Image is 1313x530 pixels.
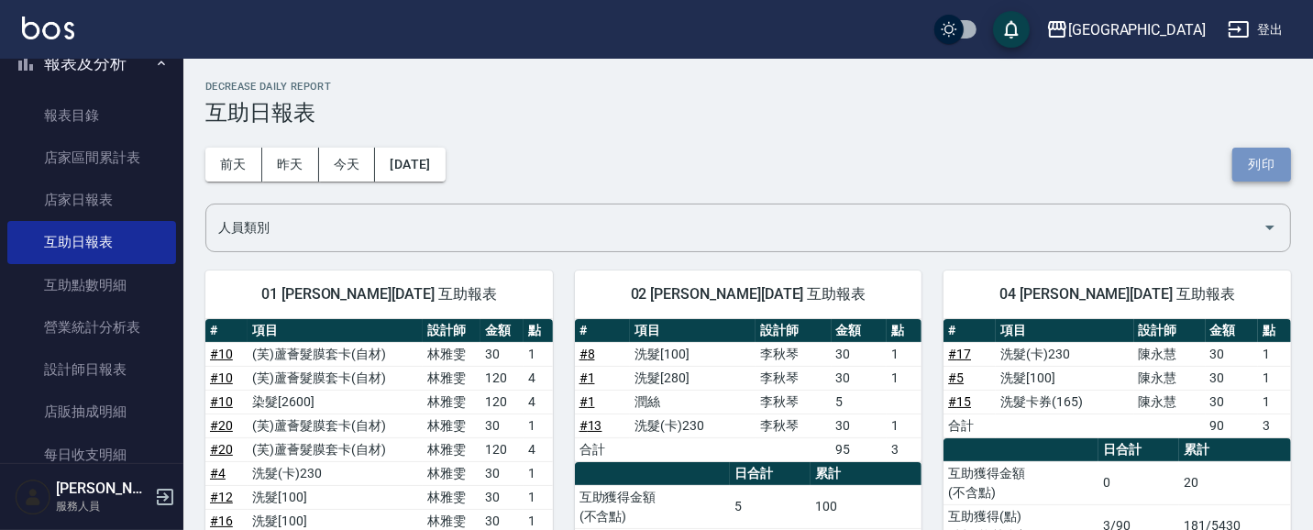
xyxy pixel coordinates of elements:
img: Person [15,479,51,515]
h2: Decrease Daily Report [205,81,1291,93]
p: 服務人員 [56,498,149,514]
th: 設計師 [756,319,832,343]
td: 1 [524,414,553,437]
td: 30 [1206,342,1258,366]
a: #4 [210,466,226,480]
span: 02 [PERSON_NAME][DATE] 互助報表 [597,285,900,304]
td: 林雅雯 [423,342,481,366]
td: 合計 [575,437,631,461]
a: #13 [579,418,602,433]
td: 互助獲得金額 (不含點) [575,485,730,528]
a: 報表目錄 [7,94,176,137]
td: 洗髮[100] [996,366,1133,390]
a: #10 [210,370,233,385]
a: #17 [948,347,971,361]
a: #1 [579,370,595,385]
button: [GEOGRAPHIC_DATA] [1039,11,1213,49]
td: 1 [1258,342,1291,366]
a: #16 [210,513,233,528]
td: 林雅雯 [423,390,481,414]
td: (芙)蘆薈髮膜套卡(自材) [248,437,422,461]
th: 日合計 [1098,438,1179,462]
th: 項目 [996,319,1133,343]
td: 5 [832,390,888,414]
td: 30 [480,342,523,366]
td: 林雅雯 [423,414,481,437]
td: (芙)蘆薈髮膜套卡(自材) [248,414,422,437]
th: # [575,319,631,343]
td: 陳永慧 [1134,390,1206,414]
td: 30 [832,342,888,366]
td: 120 [480,366,523,390]
button: 登出 [1220,13,1291,47]
a: #5 [948,370,964,385]
button: Open [1255,213,1285,242]
td: 洗髮(卡)230 [996,342,1133,366]
span: 01 [PERSON_NAME][DATE] 互助報表 [227,285,531,304]
h5: [PERSON_NAME] [56,480,149,498]
td: 1 [524,342,553,366]
td: 染髮[2600] [248,390,422,414]
th: 累計 [811,462,922,486]
td: 洗髮[100] [248,485,422,509]
td: 1 [1258,390,1291,414]
td: 0 [1098,461,1179,504]
td: 1 [524,461,553,485]
th: 點 [524,319,553,343]
button: 報表及分析 [7,39,176,87]
h3: 互助日報表 [205,100,1291,126]
td: 洗髮(卡)230 [248,461,422,485]
span: 04 [PERSON_NAME][DATE] 互助報表 [965,285,1269,304]
td: 5 [730,485,811,528]
a: #10 [210,394,233,409]
td: 1 [887,342,921,366]
td: 95 [832,437,888,461]
a: #15 [948,394,971,409]
th: 項目 [248,319,422,343]
td: 合計 [943,414,996,437]
a: 店家日報表 [7,179,176,221]
a: 設計師日報表 [7,348,176,391]
td: 林雅雯 [423,437,481,461]
th: 設計師 [423,319,481,343]
input: 人員名稱 [214,212,1255,244]
a: 營業統計分析表 [7,306,176,348]
a: #20 [210,442,233,457]
th: 金額 [1206,319,1258,343]
button: save [993,11,1030,48]
td: 120 [480,390,523,414]
td: 林雅雯 [423,366,481,390]
td: 1 [1258,366,1291,390]
td: 1 [887,414,921,437]
table: a dense table [943,319,1291,438]
td: 30 [480,461,523,485]
th: # [205,319,248,343]
td: 30 [1206,390,1258,414]
img: Logo [22,17,74,39]
a: #12 [210,490,233,504]
td: 洗髮(卡)230 [630,414,756,437]
td: 陳永慧 [1134,366,1206,390]
button: [DATE] [375,148,445,182]
td: 洗髮卡券(165) [996,390,1133,414]
td: 李秋琴 [756,342,832,366]
th: 點 [1258,319,1291,343]
td: 20 [1179,461,1291,504]
a: 店販抽成明細 [7,391,176,433]
a: #8 [579,347,595,361]
a: 互助點數明細 [7,264,176,306]
th: 金額 [480,319,523,343]
a: #10 [210,347,233,361]
td: 30 [480,414,523,437]
td: 1 [524,485,553,509]
td: 30 [832,366,888,390]
td: (芙)蘆薈髮膜套卡(自材) [248,366,422,390]
th: # [943,319,996,343]
table: a dense table [575,319,922,462]
td: 李秋琴 [756,414,832,437]
button: 今天 [319,148,376,182]
th: 日合計 [730,462,811,486]
td: 潤絲 [630,390,756,414]
td: 120 [480,437,523,461]
a: 互助日報表 [7,221,176,263]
